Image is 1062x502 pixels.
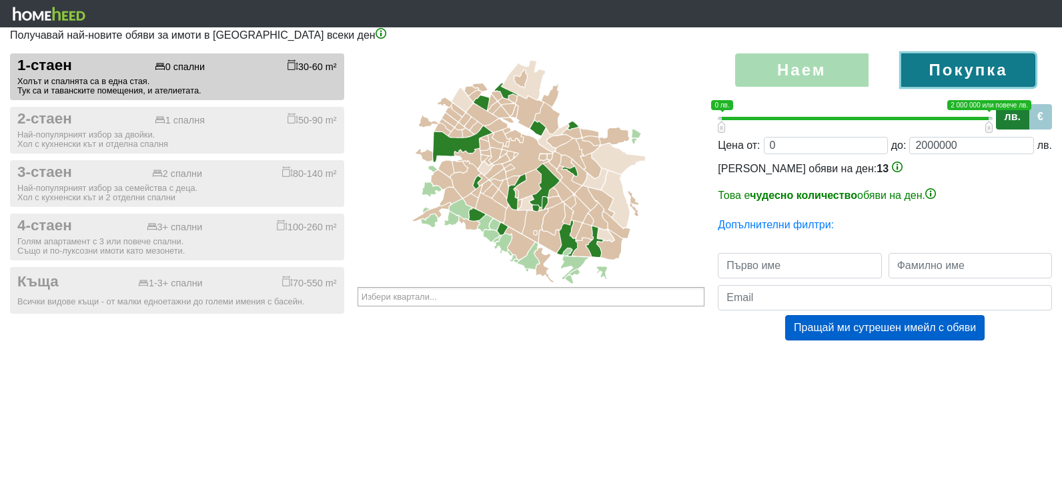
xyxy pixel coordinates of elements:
div: 30-60 m² [288,59,337,73]
input: Първо име [718,253,881,278]
span: 3-стаен [17,164,72,182]
button: 3-стаен 2 спални 80-140 m² Най-популярният избор за семейства с деца.Хол с кухненски кът и 2 отде... [10,160,344,207]
img: info-3.png [376,28,386,39]
button: 2-стаен 1 спалня 50-90 m² Най-популярният избор за двойки.Хол с кухненски кът и отделна спалня [10,107,344,154]
label: Покупка [901,53,1035,87]
button: 4-стаен 3+ спални 100-260 m² Голям апартамент с 3 или повече спални.Също и по-луксозни имоти като... [10,214,344,260]
div: Най-популярният избор за двойки. Хол с кухненски кът и отделна спалня [17,130,337,149]
div: 0 спални [155,61,205,73]
span: 2 000 000 или повече лв. [947,100,1031,110]
label: Наем [735,53,869,87]
div: лв. [1037,138,1052,154]
div: 50-90 m² [288,113,337,126]
div: 1 спалня [155,115,205,126]
button: Пращай ми сутрешен имейл с обяви [785,315,985,340]
span: Къща [17,273,59,291]
span: 0 лв. [711,100,732,110]
span: 1-стаен [17,57,72,75]
div: Голям апартамент с 3 или повече спални. Също и по-луксозни имоти като мезонети. [17,237,337,256]
div: [PERSON_NAME] обяви на ден: [718,161,1052,204]
div: 80-140 m² [282,166,337,180]
b: чудесно количество [750,190,857,201]
button: 1-стаен 0 спални 30-60 m² Холът и спалнята са в една стая.Тук са и таванските помещения, и ателие... [10,53,344,100]
div: до: [891,138,907,154]
a: Допълнителни филтри: [718,219,834,230]
span: 13 [877,163,889,174]
input: Email [718,285,1052,310]
span: 4-стаен [17,217,72,235]
div: Холът и спалнята са в една стая. Тук са и таванските помещения, и ателиетата. [17,77,337,95]
div: Цена от: [718,138,760,154]
div: Всички видове къщи - от малки едноетажни до големи имения с басейн. [17,297,337,306]
div: 3+ спални [147,222,203,233]
label: € [1029,104,1052,130]
img: info-3.png [892,162,903,172]
div: 1-3+ спални [138,278,203,289]
div: 2 спални [152,168,202,180]
div: 70-550 m² [282,276,337,289]
p: Това е обяви на ден. [718,188,1052,204]
div: 100-260 m² [277,220,337,233]
input: Фамилно име [889,253,1052,278]
label: лв. [996,104,1029,130]
div: Най-популярният избор за семейства с деца. Хол с кухненски кът и 2 отделни спални [17,184,337,202]
p: Получавай най-новите обяви за имоти в [GEOGRAPHIC_DATA] всеки ден [10,27,1052,43]
span: 2-стаен [17,110,72,128]
img: info-3.png [925,188,936,199]
button: Къща 1-3+ спални 70-550 m² Всички видове къщи - от малки едноетажни до големи имения с басейн. [10,267,344,314]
